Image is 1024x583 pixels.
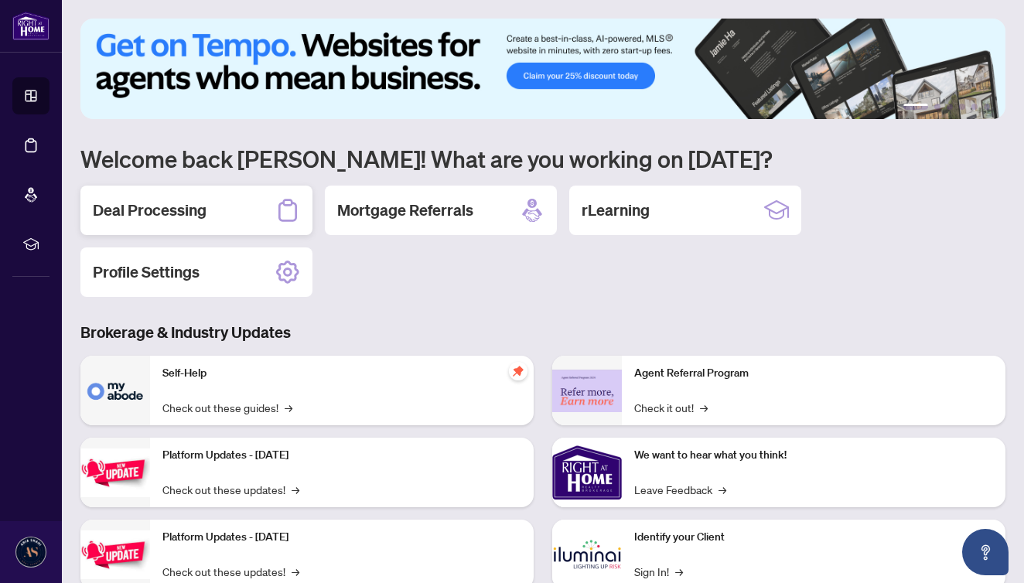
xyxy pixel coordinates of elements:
[971,104,978,110] button: 5
[947,104,953,110] button: 3
[984,104,990,110] button: 6
[162,481,299,498] a: Check out these updates!→
[80,448,150,497] img: Platform Updates - July 21, 2025
[552,370,622,412] img: Agent Referral Program
[162,399,292,416] a: Check out these guides!→
[162,447,521,464] p: Platform Updates - [DATE]
[634,365,993,382] p: Agent Referral Program
[509,362,527,380] span: pushpin
[634,529,993,546] p: Identify your Client
[719,481,726,498] span: →
[903,104,928,110] button: 1
[634,563,683,580] a: Sign In!→
[552,438,622,507] img: We want to hear what you think!
[93,199,207,221] h2: Deal Processing
[292,563,299,580] span: →
[162,529,521,546] p: Platform Updates - [DATE]
[634,481,726,498] a: Leave Feedback→
[80,530,150,579] img: Platform Updates - July 8, 2025
[162,365,521,382] p: Self-Help
[634,447,993,464] p: We want to hear what you think!
[12,12,49,40] img: logo
[292,481,299,498] span: →
[582,199,650,221] h2: rLearning
[634,399,708,416] a: Check it out!→
[93,261,200,283] h2: Profile Settings
[934,104,940,110] button: 2
[285,399,292,416] span: →
[337,199,473,221] h2: Mortgage Referrals
[962,529,1009,575] button: Open asap
[675,563,683,580] span: →
[700,399,708,416] span: →
[16,537,46,567] img: Profile Icon
[80,19,1005,119] img: Slide 0
[80,356,150,425] img: Self-Help
[959,104,965,110] button: 4
[80,144,1005,173] h1: Welcome back [PERSON_NAME]! What are you working on [DATE]?
[80,322,1005,343] h3: Brokerage & Industry Updates
[162,563,299,580] a: Check out these updates!→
